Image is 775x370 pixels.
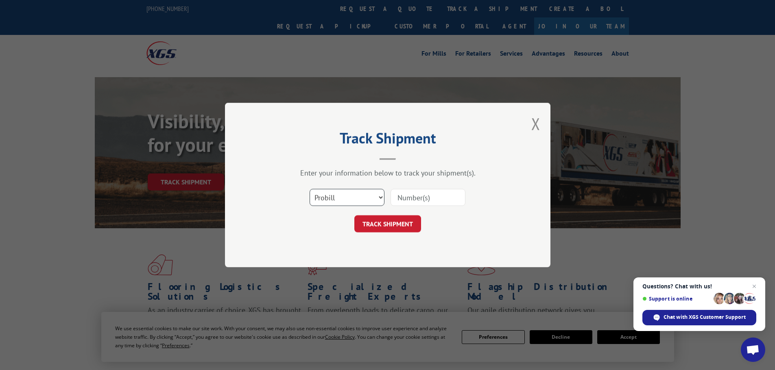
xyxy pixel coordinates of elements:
[642,283,756,290] span: Questions? Chat with us!
[642,310,756,325] div: Chat with XGS Customer Support
[354,215,421,232] button: TRACK SHIPMENT
[642,296,711,302] span: Support is online
[266,168,510,177] div: Enter your information below to track your shipment(s).
[664,314,746,321] span: Chat with XGS Customer Support
[749,281,759,291] span: Close chat
[531,113,540,134] button: Close modal
[741,338,765,362] div: Open chat
[391,189,465,206] input: Number(s)
[266,132,510,148] h2: Track Shipment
